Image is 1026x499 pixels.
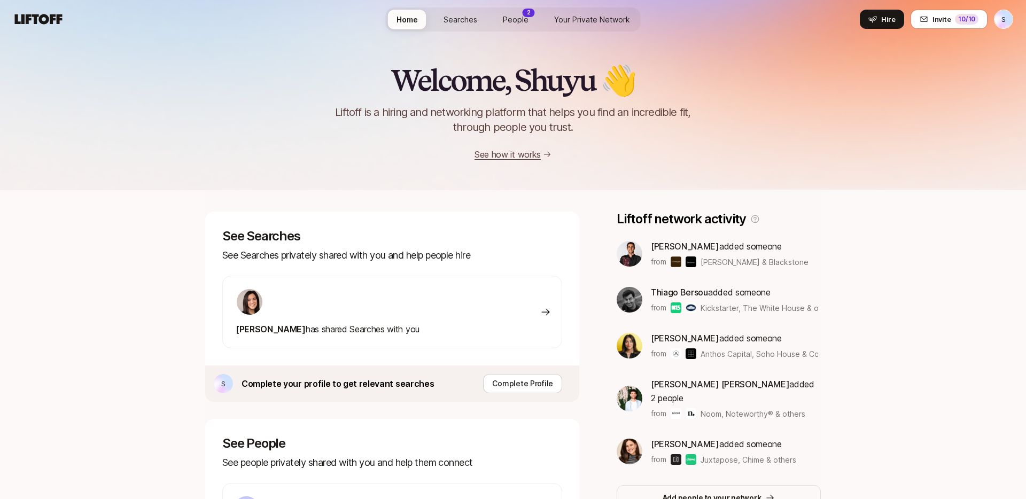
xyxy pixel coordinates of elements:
p: added someone [651,239,809,253]
img: Soho House & Co [686,348,696,359]
p: See Searches [222,229,562,244]
p: See People [222,436,562,451]
p: Complete Profile [492,377,553,390]
p: from [651,255,666,268]
div: 10 /10 [955,14,978,25]
img: 71d7b91d_d7cb_43b4_a7ea_a9b2f2cc6e03.jpg [237,289,262,315]
p: from [651,347,666,360]
button: S [994,10,1013,29]
img: J.P. Morgan [671,256,681,267]
span: Invite [932,14,951,25]
button: Complete Profile [483,374,562,393]
h2: Welcome, Shuyu 👋 [391,64,635,96]
img: ACg8ocKfD4J6FzG9_HAYQ9B8sLvPSEBLQEDmbHTY_vjoi9sRmV9s2RKt=s160-c [617,241,642,267]
p: S [221,377,226,390]
span: Juxtapose, Chime & others [701,454,796,465]
span: Thiago Bersou [651,287,708,298]
span: [PERSON_NAME] [236,324,306,334]
p: S [1001,13,1006,26]
span: Hire [881,14,896,25]
a: Home [388,10,426,29]
img: dc9a4624_5136_443e_b003_f78d74dec5e3.jpg [617,333,642,358]
img: The White House [686,302,696,313]
p: added someone [651,437,796,451]
img: Anthos Capital [671,348,681,359]
span: Home [397,14,418,25]
span: Anthos Capital, Soho House & Co & others [701,349,851,358]
a: People2 [494,10,537,29]
span: Searches [444,14,477,25]
span: Kickstarter, The White House & others [701,303,837,313]
img: f4a257f3_e39d_4cdb_8942_0ec2bc106b05.jpg [617,439,642,464]
img: Noteworthy® [686,408,696,419]
span: [PERSON_NAME] & Blackstone [701,256,809,268]
p: 2 [527,9,531,17]
p: See Searches privately shared with you and help people hire [222,248,562,263]
p: added someone [651,331,818,345]
a: See how it works [475,149,541,160]
img: Chime [686,454,696,465]
a: Your Private Network [546,10,639,29]
p: added 2 people [651,377,821,405]
span: has shared Searches with you [236,324,419,334]
span: [PERSON_NAME] [651,241,719,252]
p: from [651,407,666,420]
p: from [651,301,666,314]
span: [PERSON_NAME] [651,439,719,449]
span: Your Private Network [554,14,630,25]
img: 6af00304_7fa6_446b_85d4_716c50cfa6d8.jpg [617,287,642,313]
a: Searches [435,10,486,29]
p: from [651,453,666,466]
p: Complete your profile to get relevant searches [242,377,434,391]
p: See people privately shared with you and help them connect [222,455,562,470]
img: 14c26f81_4384_478d_b376_a1ca6885b3c1.jpg [617,386,642,411]
button: Invite10/10 [911,10,988,29]
span: [PERSON_NAME] [651,333,719,344]
button: Hire [860,10,904,29]
img: Kickstarter [671,302,681,313]
p: added someone [651,285,818,299]
img: Noom [671,408,681,419]
img: Juxtapose [671,454,681,465]
span: [PERSON_NAME] [PERSON_NAME] [651,379,789,389]
span: Noom, Noteworthy® & others [701,408,805,419]
p: Liftoff is a hiring and networking platform that helps you find an incredible fit, through people... [322,105,704,135]
img: Blackstone [686,256,696,267]
p: Liftoff network activity [617,212,746,227]
span: People [503,14,528,25]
